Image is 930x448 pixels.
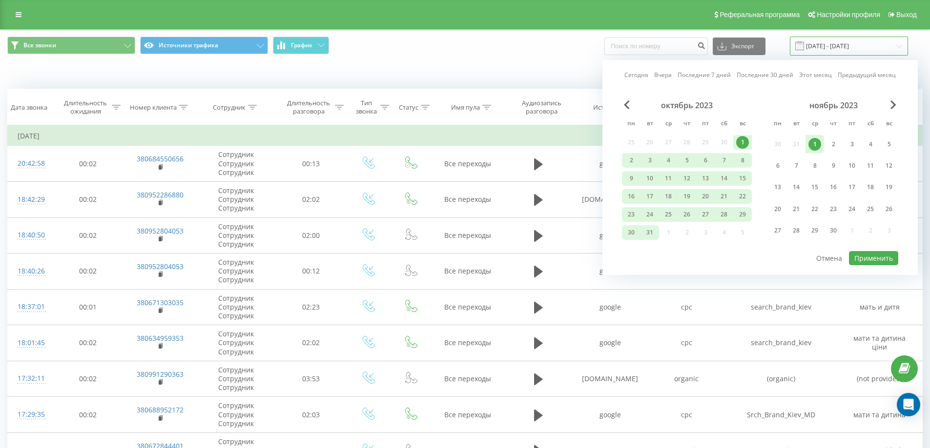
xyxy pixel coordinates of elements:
div: 17 [846,181,858,194]
div: ср 22 нояб. 2023 г. [806,200,824,218]
div: ср 1 нояб. 2023 г. [806,135,824,153]
td: Все переходы [431,361,504,397]
div: 20:42:58 [18,154,43,173]
div: вт 28 нояб. 2023 г. [787,222,806,240]
td: 00:02 [53,181,124,217]
div: 18:01:45 [18,333,43,352]
div: вс 15 окт. 2023 г. [733,171,752,186]
div: вс 5 нояб. 2023 г. [880,135,898,153]
div: пн 2 окт. 2023 г. [622,153,641,168]
div: 29 [736,208,749,221]
div: 20 [699,190,712,203]
div: сб 21 окт. 2023 г. [715,189,733,204]
div: вс 29 окт. 2023 г. [733,207,752,222]
div: 19 [883,181,895,194]
div: пн 27 нояб. 2023 г. [768,222,787,240]
abbr: понедельник [624,117,639,132]
input: Поиск по номеру [604,38,708,55]
a: 380991290363 [137,370,184,379]
td: 02:03 [276,397,347,433]
div: 17:29:35 [18,405,43,424]
button: Применить [849,251,898,265]
div: 5 [681,154,693,167]
a: 380684550656 [137,154,184,163]
td: Сотрудник Сотрудник Сотрудник [197,289,276,325]
div: 27 [699,208,712,221]
div: вт 10 окт. 2023 г. [641,171,659,186]
td: 02:00 [276,217,347,253]
div: пн 16 окт. 2023 г. [622,189,641,204]
td: cpc [648,397,724,433]
div: 5 [883,138,895,151]
div: 18 [662,190,675,203]
abbr: среда [661,117,676,132]
div: 10 [643,172,656,185]
td: (organic) [724,361,837,397]
div: пн 20 нояб. 2023 г. [768,200,787,218]
div: чт 23 нояб. 2023 г. [824,200,843,218]
div: 21 [718,190,730,203]
div: пт 20 окт. 2023 г. [696,189,715,204]
div: 3 [643,154,656,167]
a: Сегодня [624,70,648,79]
span: Previous Month [624,100,630,109]
div: 8 [808,159,821,172]
abbr: пятница [698,117,713,132]
div: вс 19 нояб. 2023 г. [880,178,898,196]
div: 22 [736,190,749,203]
div: пт 17 нояб. 2023 г. [843,178,861,196]
td: google [572,217,648,253]
div: 2 [827,138,840,151]
td: Сотрудник Сотрудник Сотрудник [197,325,276,361]
div: 30 [827,224,840,237]
div: 23 [625,208,638,221]
button: Источники трафика [140,37,268,54]
div: пн 23 окт. 2023 г. [622,207,641,222]
td: organic [648,361,724,397]
td: мати та дитина ціни [837,325,922,361]
td: 00:12 [276,253,347,290]
abbr: четверг [826,117,841,132]
div: сб 4 нояб. 2023 г. [861,135,880,153]
div: 22 [808,203,821,215]
div: чт 26 окт. 2023 г. [678,207,696,222]
div: пн 30 окт. 2023 г. [622,225,641,240]
a: 380952804053 [137,226,184,235]
td: мати та дитина [837,397,922,433]
div: вс 26 нояб. 2023 г. [880,200,898,218]
div: пн 9 окт. 2023 г. [622,171,641,186]
div: 18 [864,181,877,194]
td: google [572,397,648,433]
td: Сотрудник Сотрудник Сотрудник [197,361,276,397]
a: 380688952172 [137,405,184,414]
td: 03:53 [276,361,347,397]
div: ср 18 окт. 2023 г. [659,189,678,204]
div: 15 [808,181,821,194]
div: вт 24 окт. 2023 г. [641,207,659,222]
div: ноябрь 2023 [768,100,898,110]
div: вт 14 нояб. 2023 г. [787,178,806,196]
td: google [572,289,648,325]
div: 13 [699,172,712,185]
div: 26 [681,208,693,221]
td: (not provided) [837,361,922,397]
td: google [572,146,648,182]
td: Сотрудник Сотрудник Сотрудник [197,217,276,253]
div: 27 [771,224,784,237]
div: 2 [625,154,638,167]
a: 380952286880 [137,190,184,199]
abbr: вторник [642,117,657,132]
div: ср 15 нояб. 2023 г. [806,178,824,196]
div: 17:32:11 [18,369,43,388]
button: Все звонки [7,37,135,54]
div: 4 [662,154,675,167]
div: пт 13 окт. 2023 г. [696,171,715,186]
td: Все переходы [431,397,504,433]
td: 00:02 [53,253,124,290]
td: Все переходы [431,325,504,361]
div: Статус [399,103,418,112]
abbr: суббота [863,117,878,132]
div: Аудиозапись разговора [513,99,570,116]
button: Отмена [811,251,847,265]
div: 15 [736,172,749,185]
